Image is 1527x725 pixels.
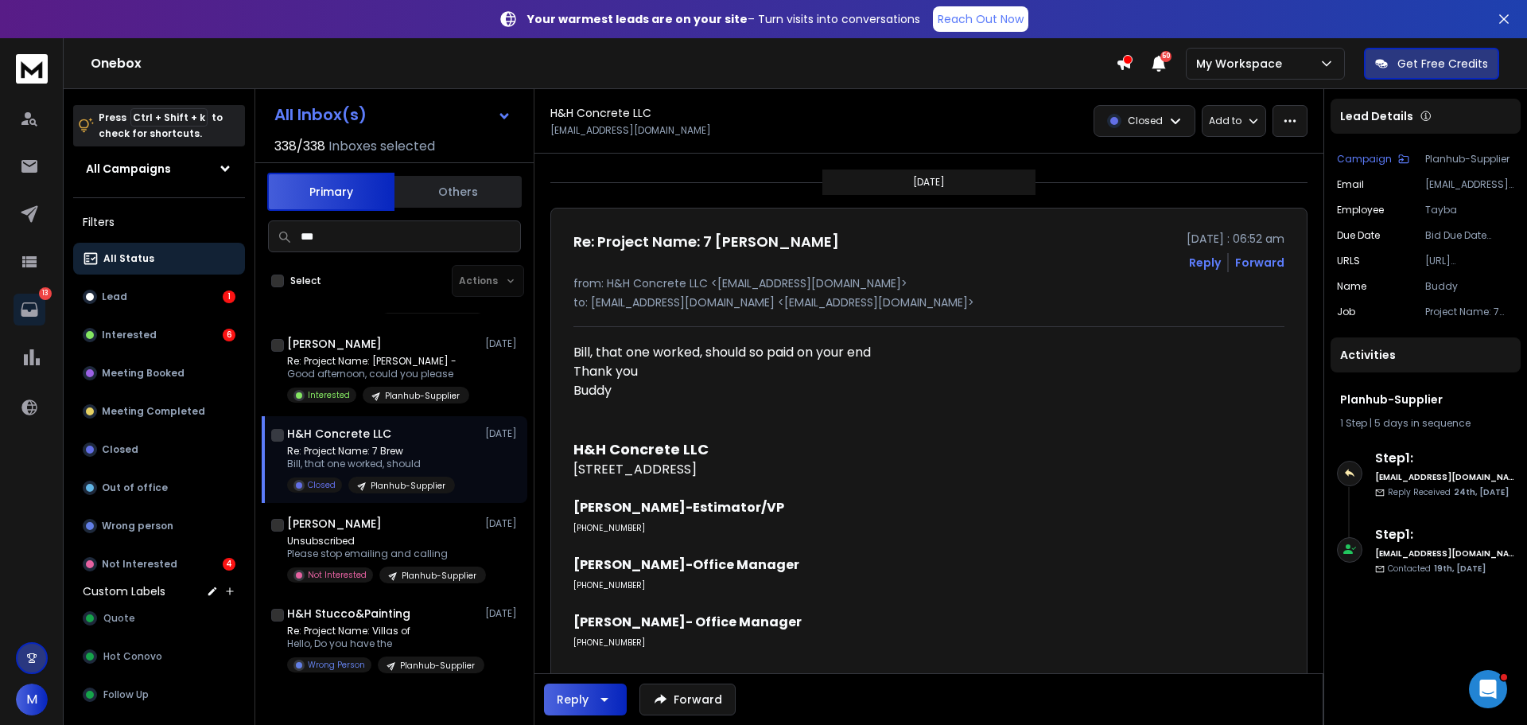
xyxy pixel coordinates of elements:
p: Lead Details [1340,108,1413,124]
p: Hello, Do you have the [287,637,478,650]
div: | [1340,417,1511,430]
button: Interested6 [73,319,245,351]
p: Interested [308,389,350,401]
h3: Custom Labels [83,583,165,599]
p: Re: Project Name: [PERSON_NAME] - [287,355,469,368]
div: Bill, that one worked, should so paid on your end [573,343,1038,362]
button: Out of office [73,472,245,504]
p: Re: Project Name: Villas of [287,625,478,637]
p: Wrong person [102,520,173,532]
font: H&H Concrete LLC [573,439,709,459]
div: Buddy [573,381,1038,400]
div: Reply [557,692,589,707]
font: [PHONE_NUMBER] [573,522,645,534]
h1: Onebox [91,54,1116,73]
button: Closed [73,434,245,466]
h1: [PERSON_NAME] [287,516,382,532]
p: Wrong Person [308,659,365,671]
p: Planhub-Supplier [1425,153,1514,166]
h1: Planhub-Supplier [1340,392,1511,407]
p: Project Name: 7 [PERSON_NAME] [1425,306,1514,318]
p: Planhub-Supplier [402,570,476,582]
p: Planhub-Supplier [400,660,475,672]
button: Follow Up [73,679,245,711]
p: Interested [102,329,157,341]
div: Activities [1331,337,1521,372]
p: All Status [103,252,154,265]
p: [EMAIL_ADDRESS][DOMAIN_NAME] [550,124,711,137]
h3: Inboxes selected [328,137,435,156]
p: Buddy [1425,280,1514,293]
p: Get Free Credits [1397,56,1488,72]
button: Wrong person [73,510,245,542]
button: Not Interested4 [73,548,245,580]
h1: H&H Stucco&Painting [287,606,410,622]
b: [PERSON_NAME]-Estimator/VP [573,498,784,516]
label: Select [290,275,321,287]
p: Please stop emailing and calling [287,548,478,560]
font: [PHONE_NUMBER] [573,579,645,591]
p: Planhub-Supplier [385,390,460,402]
p: Re: Project Name: 7 Brew [287,445,455,458]
strong: Your warmest leads are on your site [527,11,748,27]
p: Press to check for shortcuts. [99,110,223,142]
p: Campaign [1337,153,1392,166]
button: All Campaigns [73,153,245,185]
button: Campaign [1337,153,1409,166]
p: Planhub-Supplier [371,480,445,492]
p: to: [EMAIL_ADDRESS][DOMAIN_NAME] <[EMAIL_ADDRESS][DOMAIN_NAME]> [573,294,1284,310]
button: Forward [639,684,736,715]
b: [PERSON_NAME]- Office Manager [573,613,802,631]
button: Others [394,174,522,209]
span: 50 [1160,51,1171,62]
h6: [EMAIL_ADDRESS][DOMAIN_NAME] [1375,471,1514,483]
button: All Inbox(s) [262,99,524,131]
p: Tayba [1425,204,1514,216]
p: [DATE] [485,427,521,440]
button: Primary [267,173,394,211]
h1: Re: Project Name: 7 [PERSON_NAME] [573,231,839,253]
h1: All Campaigns [86,161,171,177]
p: from: H&H Concrete LLC <[EMAIL_ADDRESS][DOMAIN_NAME]> [573,275,1284,291]
h6: Step 1 : [1375,525,1514,544]
iframe: Intercom live chat [1469,670,1507,708]
a: 13 [14,294,45,325]
button: Meeting Booked [73,357,245,389]
p: Name [1337,280,1366,293]
h6: [EMAIL_ADDRESS][DOMAIN_NAME] [1375,548,1514,559]
p: My Workspace [1196,56,1288,72]
p: Reach Out Now [938,11,1024,27]
p: Closed [308,479,336,491]
button: M [16,684,48,715]
p: Good afternoon, could you please [287,368,469,380]
button: Meeting Completed [73,396,245,427]
p: Not Interested [102,558,177,571]
p: Closed [102,443,138,456]
p: 13 [39,287,52,300]
span: 19th, [DATE] [1434,563,1486,575]
p: [DATE] [485,337,521,350]
span: Quote [103,612,135,625]
button: Quote [73,602,245,634]
div: 6 [223,329,235,341]
p: Meeting Booked [102,367,185,380]
div: Thank you [573,362,1038,381]
p: Meeting Completed [102,405,205,418]
p: [DATE] [913,176,945,189]
p: [DATE] [485,607,521,620]
p: Closed [1128,115,1163,127]
p: Lead [102,290,127,303]
button: Lead1 [73,281,245,313]
p: Reply Received [1388,486,1509,498]
span: 1 Step [1340,416,1367,430]
p: Add to [1209,115,1241,127]
button: All Status [73,243,245,275]
h3: Filters [73,211,245,233]
p: [URL][DOMAIN_NAME] [1425,255,1514,267]
p: Unsubscribed [287,535,478,548]
p: Contacted [1388,563,1486,575]
button: Reply [544,684,627,715]
p: Bid Due Date [DATE] 09:00 PM [1425,229,1514,242]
